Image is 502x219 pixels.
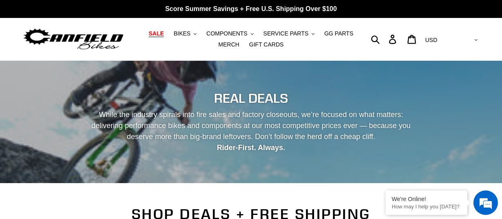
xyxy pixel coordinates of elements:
[84,109,418,153] p: While the industry spirals into fire sales and factory closeouts, we’re focused on what matters: ...
[149,30,164,37] span: SALE
[392,204,461,210] p: How may I help you today?
[202,28,257,39] button: COMPONENTS
[245,39,288,50] a: GIFT CARDS
[145,28,168,39] a: SALE
[206,30,247,37] span: COMPONENTS
[249,41,284,48] span: GIFT CARDS
[170,28,201,39] button: BIKES
[259,28,319,39] button: SERVICE PARTS
[324,30,353,37] span: GG PARTS
[219,41,239,48] span: MERCH
[217,144,285,152] strong: Rider-First. Always.
[174,30,190,37] span: BIKES
[214,39,243,50] a: MERCH
[263,30,308,37] span: SERVICE PARTS
[29,91,474,106] h2: REAL DEALS
[392,196,461,202] div: We're Online!
[22,27,125,52] img: Canfield Bikes
[320,28,357,39] a: GG PARTS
